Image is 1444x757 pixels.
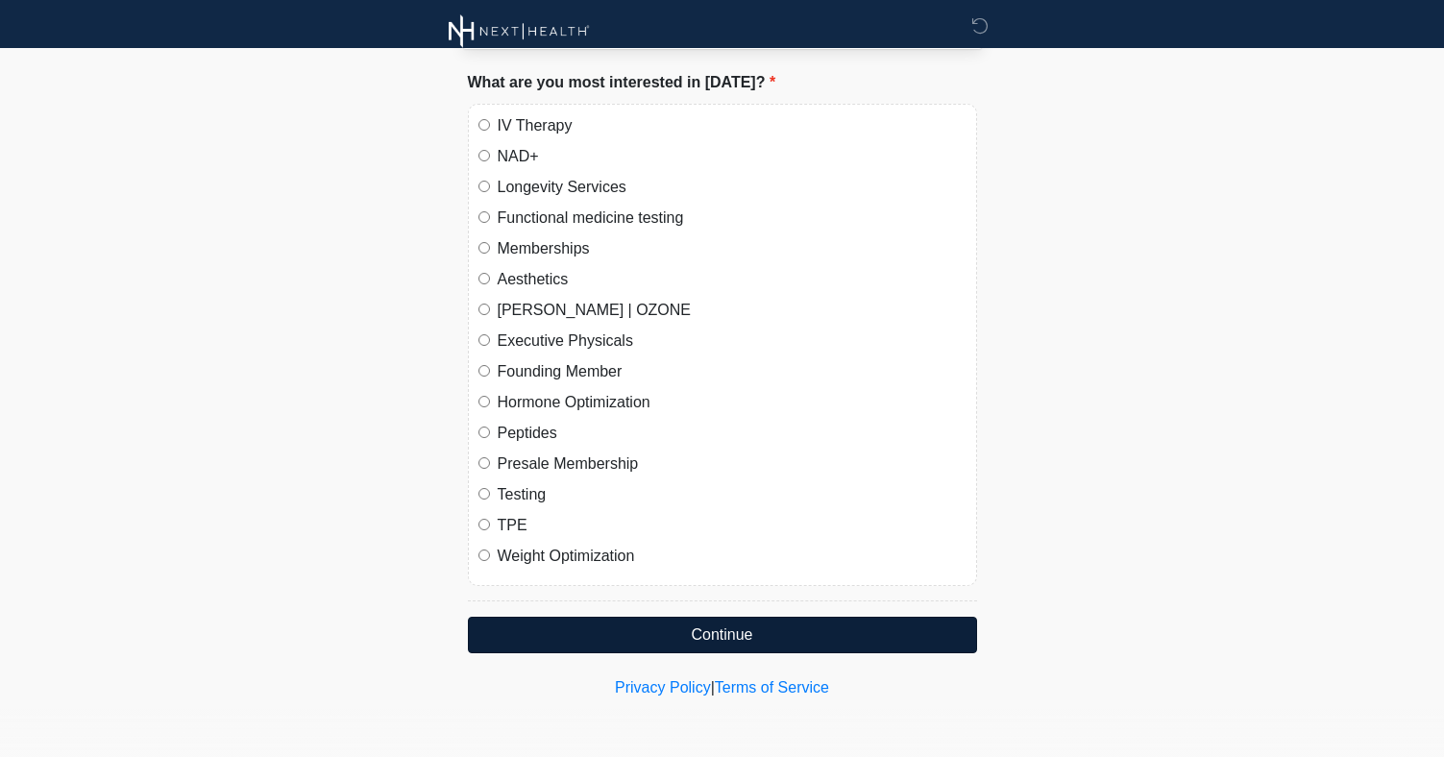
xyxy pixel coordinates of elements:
label: Peptides [498,422,967,445]
label: IV Therapy [498,114,967,137]
input: Memberships [478,242,490,254]
input: Peptides [478,427,490,438]
label: What are you most interested in [DATE]? [468,71,776,94]
input: Testing [478,488,490,500]
input: Hormone Optimization [478,396,490,407]
a: Privacy Policy [615,679,711,696]
label: Memberships [498,237,967,260]
label: Testing [498,483,967,506]
input: NAD+ [478,150,490,161]
input: Executive Physicals [478,334,490,346]
input: Weight Optimization [478,549,490,561]
label: Longevity Services [498,176,967,199]
label: NAD+ [498,145,967,168]
input: Aesthetics [478,273,490,284]
a: | [711,679,715,696]
input: [PERSON_NAME] | OZONE [478,304,490,315]
input: Functional medicine testing [478,211,490,223]
label: Hormone Optimization [498,391,967,414]
a: Terms of Service [715,679,829,696]
input: IV Therapy [478,119,490,131]
label: Aesthetics [498,268,967,291]
button: Continue [468,617,977,653]
label: TPE [498,514,967,537]
label: Presale Membership [498,452,967,476]
input: TPE [478,519,490,530]
input: Presale Membership [478,457,490,469]
label: Executive Physicals [498,330,967,353]
label: Founding Member [498,360,967,383]
label: [PERSON_NAME] | OZONE [498,299,967,322]
label: Functional medicine testing [498,207,967,230]
input: Founding Member [478,365,490,377]
img: Next Health Wellness Logo [449,14,590,48]
input: Longevity Services [478,181,490,192]
label: Weight Optimization [498,545,967,568]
